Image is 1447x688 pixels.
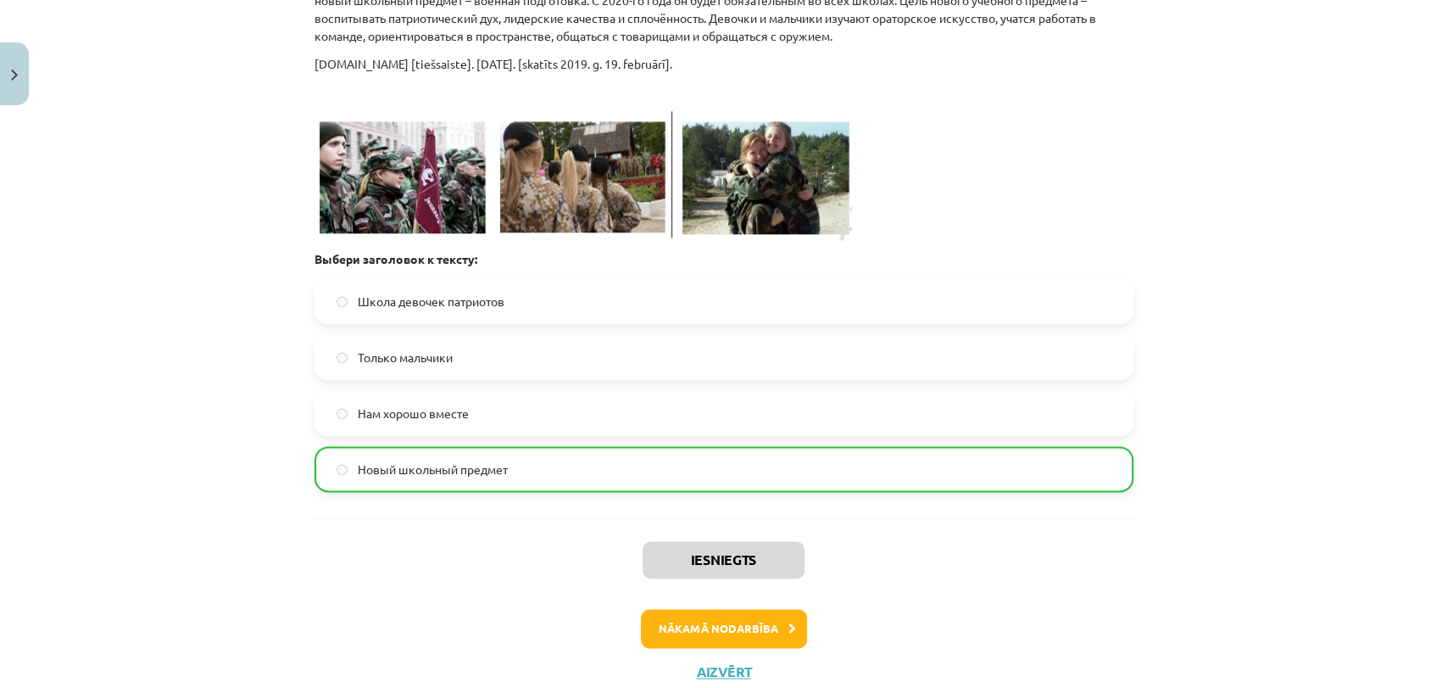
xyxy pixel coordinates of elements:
[337,464,348,475] input: Новый школьный предмет
[358,349,453,366] span: Только мальчики
[358,405,469,422] span: Нам хорошо вместе
[643,541,804,579] button: Iesniegts
[641,609,807,648] button: Nākamā nodarbība
[337,296,348,307] input: Школа девочек патриотов
[692,663,756,680] button: Aizvērt
[337,352,348,363] input: Только мальчики
[314,251,477,266] strong: Выбери заголовок к тексту:
[337,408,348,419] input: Нам хорошо вместе
[358,293,504,310] span: Школа девочек патриотов
[358,461,508,478] span: Новый школьный предмет
[314,55,1133,73] p: [DOMAIN_NAME] [tiešsaiste]. [DATE]. [skatīts 2019. g. 19. februārī].
[11,70,18,81] img: icon-close-lesson-0947bae3869378f0d4975bcd49f059093ad1ed9edebbc8119c70593378902aed.svg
